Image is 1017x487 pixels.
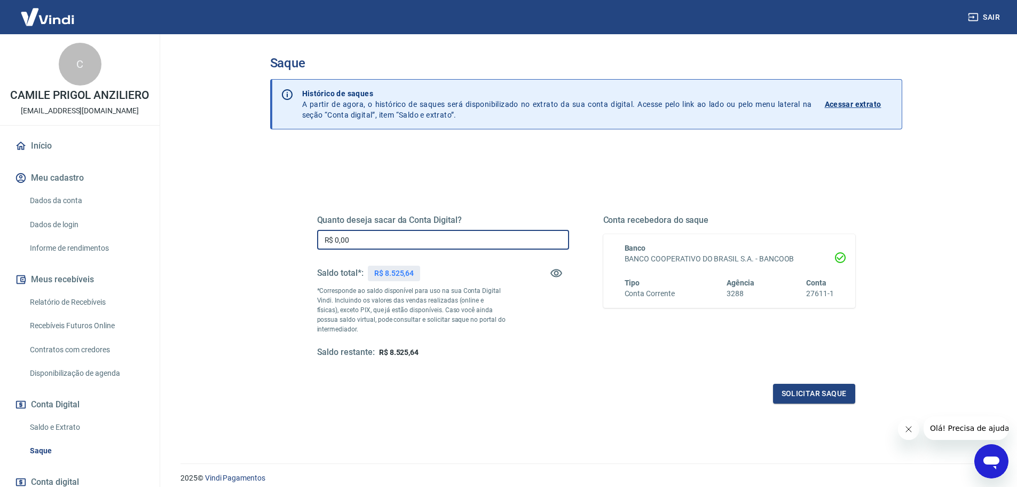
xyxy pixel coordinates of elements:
h6: BANCO COOPERATIVO DO BRASIL S.A. - BANCOOB [625,253,834,265]
p: CAMILE PRIGOL ANZILIERO [10,90,149,101]
div: C [59,43,101,86]
p: *Corresponde ao saldo disponível para uso na sua Conta Digital Vindi. Incluindo os valores das ve... [317,286,506,334]
a: Saldo e Extrato [26,416,147,438]
iframe: Mensagem da empresa [924,416,1008,440]
iframe: Fechar mensagem [898,419,919,440]
span: Banco [625,244,646,252]
button: Solicitar saque [773,384,855,404]
span: Tipo [625,279,640,287]
h6: 27611-1 [806,288,834,299]
h3: Saque [270,56,902,71]
a: Recebíveis Futuros Online [26,315,147,337]
button: Conta Digital [13,393,147,416]
p: A partir de agora, o histórico de saques será disponibilizado no extrato da sua conta digital. Ac... [302,88,812,120]
a: Relatório de Recebíveis [26,291,147,313]
a: Dados de login [26,214,147,236]
a: Acessar extrato [825,88,893,120]
h5: Quanto deseja sacar da Conta Digital? [317,215,569,226]
button: Sair [966,7,1004,27]
a: Saque [26,440,147,462]
p: R$ 8.525,64 [374,268,414,279]
a: Informe de rendimentos [26,237,147,259]
p: Acessar extrato [825,99,881,110]
p: 2025 © [180,473,991,484]
h6: 3288 [727,288,754,299]
button: Meu cadastro [13,166,147,190]
iframe: Botão para abrir a janela de mensagens [974,444,1008,478]
span: Conta [806,279,826,287]
a: Início [13,134,147,158]
h5: Saldo restante: [317,347,375,358]
h5: Saldo total*: [317,268,364,279]
a: Contratos com credores [26,339,147,361]
h5: Conta recebedora do saque [603,215,855,226]
span: Olá! Precisa de ajuda? [6,7,90,16]
a: Vindi Pagamentos [205,474,265,482]
a: Disponibilização de agenda [26,362,147,384]
button: Meus recebíveis [13,268,147,291]
h6: Conta Corrente [625,288,675,299]
a: Dados da conta [26,190,147,212]
p: [EMAIL_ADDRESS][DOMAIN_NAME] [21,105,139,117]
span: Agência [727,279,754,287]
p: Histórico de saques [302,88,812,99]
span: R$ 8.525,64 [379,348,419,357]
img: Vindi [13,1,82,33]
